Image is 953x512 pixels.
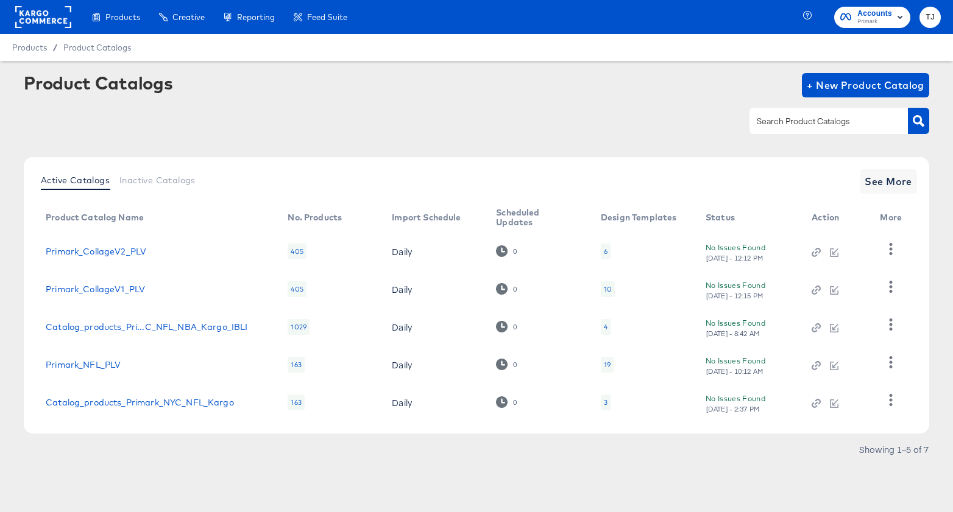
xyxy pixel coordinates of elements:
span: Active Catalogs [41,175,110,185]
a: Catalog_products_Pri...C_NFL_NBA_Kargo_IBLI [46,322,247,332]
div: No. Products [288,212,342,222]
div: 0 [512,247,517,256]
span: Accounts [857,7,892,20]
div: 3 [604,398,608,407]
th: Action [802,203,870,233]
span: Reporting [237,12,275,22]
span: Inactive Catalogs [119,175,196,185]
a: Primark_CollageV2_PLV [46,247,146,256]
div: 0 [512,360,517,369]
button: + New Product Catalog [802,73,929,97]
a: Primark_NFL_PLV [46,360,121,370]
div: 405 [288,244,306,259]
span: TJ [924,10,936,24]
div: Showing 1–5 of 7 [859,445,929,454]
td: Daily [382,346,486,384]
th: More [870,203,916,233]
div: 0 [512,323,517,331]
div: Scheduled Updates [496,208,576,227]
td: Daily [382,384,486,421]
div: 405 [288,281,306,297]
span: Creative [172,12,205,22]
button: AccountsPrimark [834,7,910,28]
div: 0 [496,321,517,332]
div: 3 [601,395,611,410]
button: See More [860,169,917,194]
div: 0 [496,359,517,370]
span: Primark [857,17,892,27]
button: TJ [919,7,941,28]
div: 6 [604,247,608,256]
a: Catalog_products_Primark_NYC_NFL_Kargo [46,398,234,407]
span: Products [105,12,140,22]
div: 10 [601,281,615,297]
div: 0 [496,283,517,295]
div: 4 [604,322,608,332]
span: See More [865,173,912,190]
div: Product Catalogs [24,73,172,93]
div: Import Schedule [392,212,461,222]
div: 19 [601,357,614,373]
div: 19 [604,360,611,370]
div: 163 [288,395,304,410]
div: 0 [496,396,517,408]
td: Daily [382,308,486,346]
div: Product Catalog Name [46,212,144,222]
div: Design Templates [601,212,676,222]
a: Product Catalogs [63,43,131,52]
th: Status [696,203,802,233]
div: 4 [601,319,611,335]
span: / [47,43,63,52]
td: Daily [382,233,486,270]
div: 163 [288,357,304,373]
div: 0 [512,398,517,407]
div: 0 [496,245,517,257]
div: 1029 [288,319,310,335]
div: 10 [604,284,612,294]
span: Products [12,43,47,52]
td: Daily [382,270,486,308]
span: Feed Suite [307,12,347,22]
span: + New Product Catalog [807,77,924,94]
a: Primark_CollageV1_PLV [46,284,145,294]
div: 6 [601,244,611,259]
div: 0 [512,285,517,293]
input: Search Product Catalogs [754,114,884,128]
